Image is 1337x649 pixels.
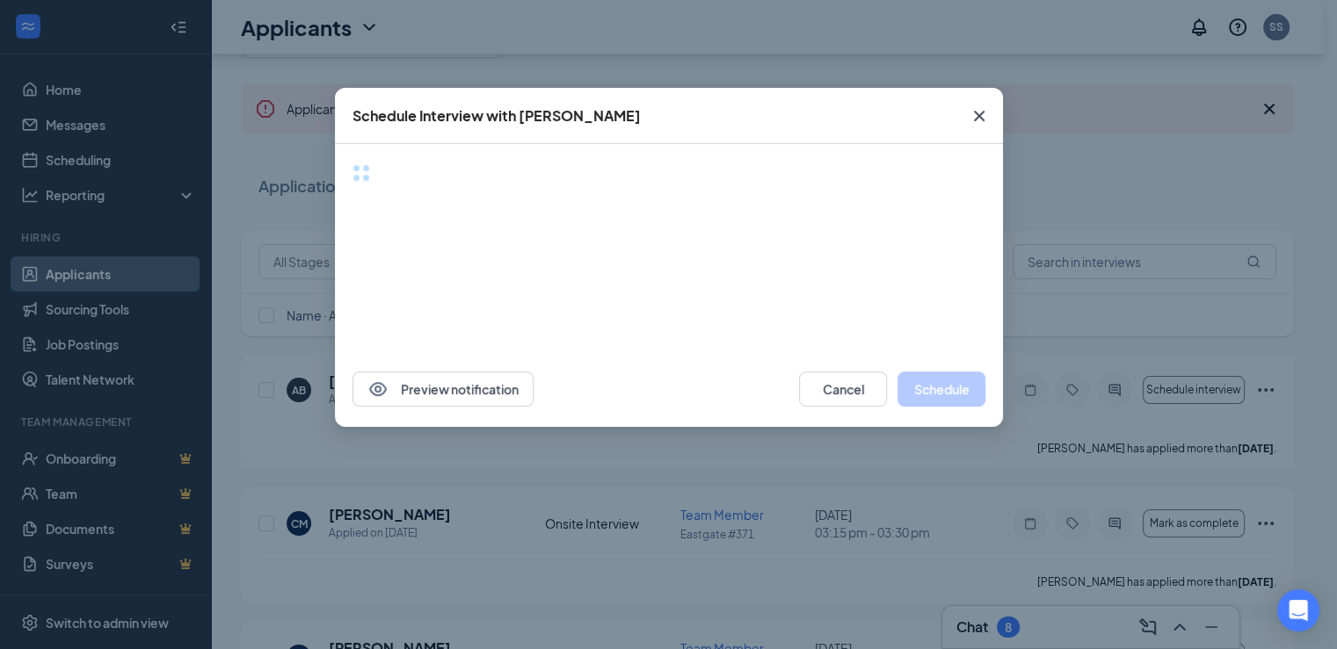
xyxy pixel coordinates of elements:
button: EyePreview notification [352,371,534,407]
button: Cancel [799,371,887,407]
svg: Cross [969,105,990,126]
div: Open Intercom Messenger [1277,589,1319,631]
button: Close [956,88,1003,144]
button: Schedule [897,371,985,407]
svg: Eye [367,379,389,400]
div: Schedule Interview with [PERSON_NAME] [352,106,641,126]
